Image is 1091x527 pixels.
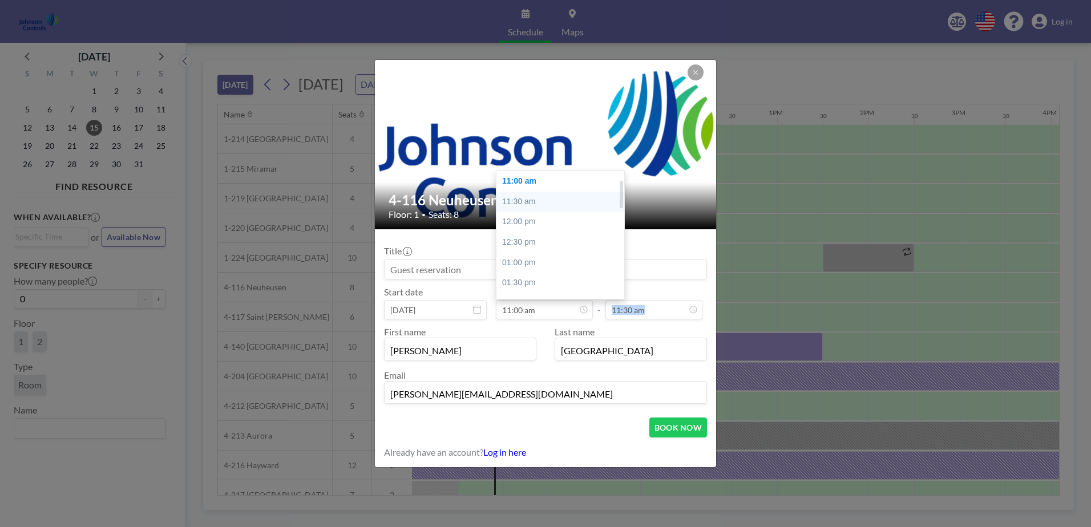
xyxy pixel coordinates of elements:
div: 01:00 pm [496,253,630,273]
label: Title [384,245,411,257]
h2: 4-116 Neuheusen [389,192,704,209]
button: BOOK NOW [649,417,707,437]
img: 537.png [375,48,717,241]
div: 11:30 am [496,192,630,212]
div: 11:00 am [496,171,630,192]
span: Seats: 8 [429,209,459,220]
div: 12:30 pm [496,232,630,253]
label: Last name [555,326,595,337]
label: First name [384,326,426,337]
input: Guest reservation [385,260,706,279]
input: Last name [555,340,706,360]
span: Already have an account? [384,447,483,458]
label: Email [384,370,406,380]
div: 12:00 pm [496,212,630,232]
input: First name [385,340,536,360]
div: 02:00 pm [496,293,630,314]
a: Log in here [483,447,526,457]
span: Floor: 1 [389,209,419,220]
span: • [422,210,426,219]
input: Email [385,384,706,403]
span: - [597,290,601,315]
label: Start date [384,286,423,298]
div: 01:30 pm [496,273,630,293]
